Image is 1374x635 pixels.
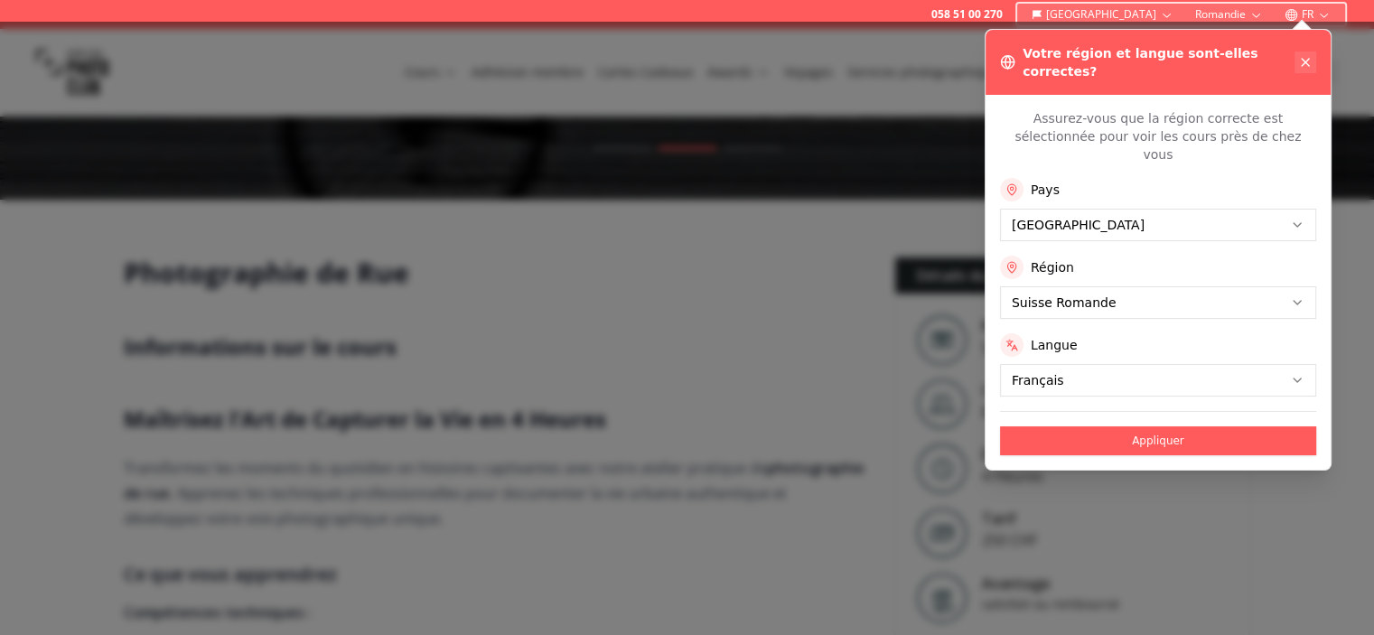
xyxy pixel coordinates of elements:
[1000,426,1316,455] button: Appliquer
[1000,109,1316,163] p: Assurez-vous que la région correcte est sélectionnée pour voir les cours près de chez vous
[1024,4,1181,25] button: [GEOGRAPHIC_DATA]
[1031,336,1078,354] label: Langue
[1023,44,1295,80] h3: Votre région et langue sont-elles correctes?
[931,7,1003,22] a: 058 51 00 270
[1031,258,1074,276] label: Région
[1031,181,1060,199] label: Pays
[1277,4,1338,25] button: FR
[1188,4,1270,25] button: Romandie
